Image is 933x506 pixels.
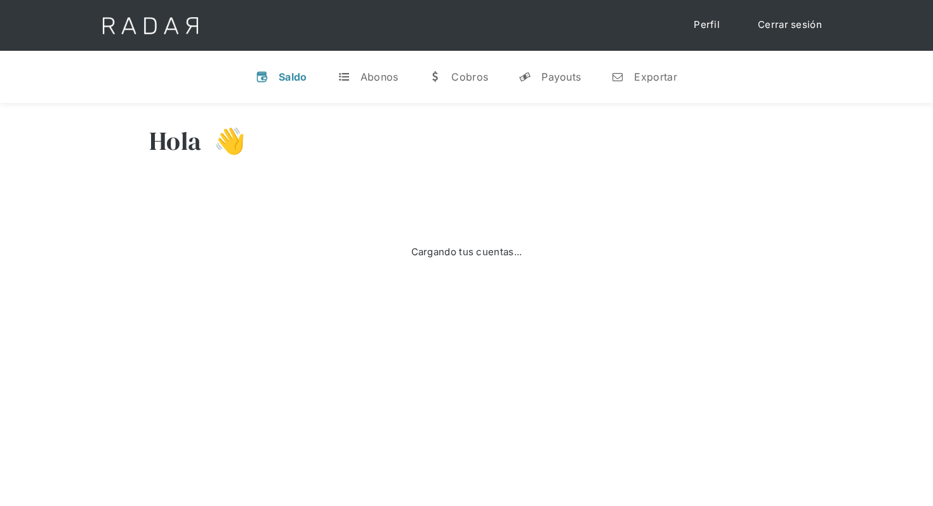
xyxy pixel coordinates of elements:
[541,70,581,83] div: Payouts
[611,70,624,83] div: n
[201,125,246,157] h3: 👋
[745,13,835,37] a: Cerrar sesión
[149,125,201,157] h3: Hola
[279,70,307,83] div: Saldo
[451,70,488,83] div: Cobros
[338,70,350,83] div: t
[519,70,531,83] div: y
[634,70,677,83] div: Exportar
[256,70,268,83] div: v
[361,70,399,83] div: Abonos
[428,70,441,83] div: w
[681,13,732,37] a: Perfil
[411,245,522,260] div: Cargando tus cuentas...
